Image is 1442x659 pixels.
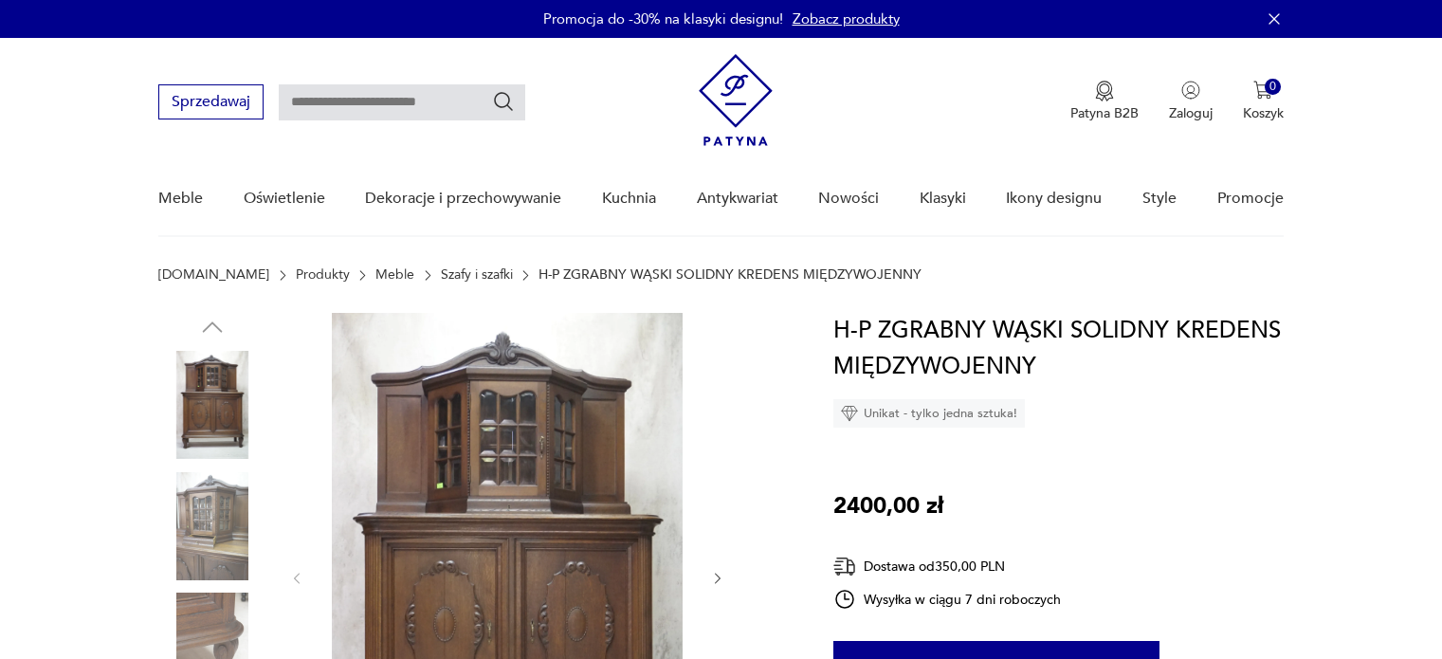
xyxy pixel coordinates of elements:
[375,267,414,283] a: Meble
[602,162,656,235] a: Kuchnia
[793,9,900,28] a: Zobacz produkty
[833,313,1284,385] h1: H-P ZGRABNY WĄSKI SOLIDNY KREDENS MIĘDZYWOJENNY
[833,555,1061,578] div: Dostawa od 350,00 PLN
[1253,81,1272,100] img: Ikona koszyka
[1169,81,1213,122] button: Zaloguj
[1070,81,1139,122] button: Patyna B2B
[296,267,350,283] a: Produkty
[1095,81,1114,101] img: Ikona medalu
[1142,162,1177,235] a: Style
[158,351,266,459] img: Zdjęcie produktu H-P ZGRABNY WĄSKI SOLIDNY KREDENS MIĘDZYWOJENNY
[492,90,515,113] button: Szukaj
[538,267,922,283] p: H-P ZGRABNY WĄSKI SOLIDNY KREDENS MIĘDZYWOJENNY
[244,162,325,235] a: Oświetlenie
[1169,104,1213,122] p: Zaloguj
[1217,162,1284,235] a: Promocje
[158,472,266,580] img: Zdjęcie produktu H-P ZGRABNY WĄSKI SOLIDNY KREDENS MIĘDZYWOJENNY
[833,399,1025,428] div: Unikat - tylko jedna sztuka!
[818,162,879,235] a: Nowości
[833,555,856,578] img: Ikona dostawy
[441,267,513,283] a: Szafy i szafki
[1243,104,1284,122] p: Koszyk
[1070,104,1139,122] p: Patyna B2B
[833,488,943,524] p: 2400,00 zł
[841,405,858,422] img: Ikona diamentu
[697,162,778,235] a: Antykwariat
[1243,81,1284,122] button: 0Koszyk
[365,162,561,235] a: Dekoracje i przechowywanie
[158,97,264,110] a: Sprzedawaj
[1265,79,1281,95] div: 0
[158,84,264,119] button: Sprzedawaj
[920,162,966,235] a: Klasyki
[1181,81,1200,100] img: Ikonka użytkownika
[833,588,1061,611] div: Wysyłka w ciągu 7 dni roboczych
[1006,162,1102,235] a: Ikony designu
[158,267,269,283] a: [DOMAIN_NAME]
[1070,81,1139,122] a: Ikona medaluPatyna B2B
[699,54,773,146] img: Patyna - sklep z meblami i dekoracjami vintage
[158,162,203,235] a: Meble
[543,9,783,28] p: Promocja do -30% na klasyki designu!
